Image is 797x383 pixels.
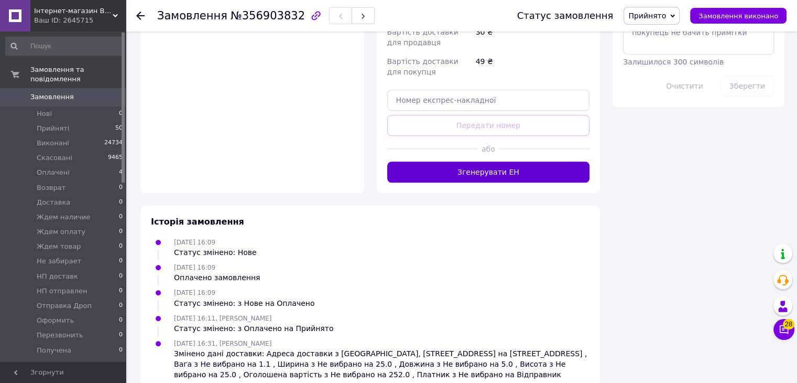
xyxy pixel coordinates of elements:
[37,360,82,370] span: Проблемный
[119,242,123,251] span: 0
[37,316,74,325] span: Оформить
[37,168,70,177] span: Оплачені
[119,286,123,296] span: 0
[119,301,123,311] span: 0
[174,340,271,347] span: [DATE] 16:31, [PERSON_NAME]
[690,8,787,24] button: Замовлення виконано
[151,217,244,227] span: Історія замовлення
[30,92,74,102] span: Замовлення
[174,323,333,334] div: Статус змінено: з Оплачено на Прийнято
[119,257,123,266] span: 0
[37,139,69,148] span: Виконані
[119,272,123,281] span: 0
[174,247,257,258] div: Статус змінено: Нове
[115,124,123,133] span: 50
[174,298,314,308] div: Статус змінено: з Нове на Оплачено
[37,242,81,251] span: Ждем товар
[474,52,592,81] div: 49 ₴
[30,65,126,84] span: Замовлення та повідомлення
[119,346,123,355] span: 0
[174,315,271,322] span: [DATE] 16:11, [PERSON_NAME]
[174,239,215,246] span: [DATE] 16:09
[37,346,71,355] span: Получена
[628,12,666,20] span: Прийнято
[34,6,113,16] span: Інтернет-магазин Bigs
[37,153,72,163] span: Скасовані
[174,289,215,296] span: [DATE] 16:09
[37,286,87,296] span: НП отправлен
[119,168,123,177] span: 4
[37,227,85,237] span: Ждем оплату
[387,162,590,183] button: Згенерувати ЕН
[119,227,123,237] span: 0
[698,12,778,20] span: Замовлення виконано
[387,90,590,111] input: Номер експрес-накладної
[174,264,215,271] span: [DATE] 16:09
[157,9,227,22] span: Замовлення
[174,348,589,380] div: Змінено дані доставки: Адреса доставки з [GEOGRAPHIC_DATA], [STREET_ADDRESS] на [STREET_ADDRESS] ...
[37,183,65,193] span: Возврат
[773,319,794,340] button: Чат з покупцем28
[119,316,123,325] span: 0
[517,10,614,21] div: Статус замовлення
[37,212,90,222] span: Ждем наличие
[34,16,126,25] div: Ваш ID: 2645715
[478,144,498,154] span: або
[37,109,52,119] span: Нові
[108,153,123,163] span: 9465
[5,37,124,56] input: Пошук
[783,319,794,329] span: 28
[119,331,123,340] span: 0
[119,212,123,222] span: 0
[174,272,260,283] div: Оплачено замовлення
[37,272,78,281] span: НП доставк
[231,9,305,22] span: №356903832
[119,183,123,193] span: 0
[37,124,69,133] span: Прийняті
[37,331,83,340] span: Перезвонить
[136,10,145,21] div: Повернутися назад
[104,139,123,148] span: 24734
[37,198,70,207] span: Доставка
[119,360,123,370] span: 0
[37,257,81,266] span: Не забирает
[37,301,92,311] span: Отправка Дроп
[623,58,724,66] span: Залишилося 300 символів
[119,109,123,119] span: 0
[119,198,123,207] span: 0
